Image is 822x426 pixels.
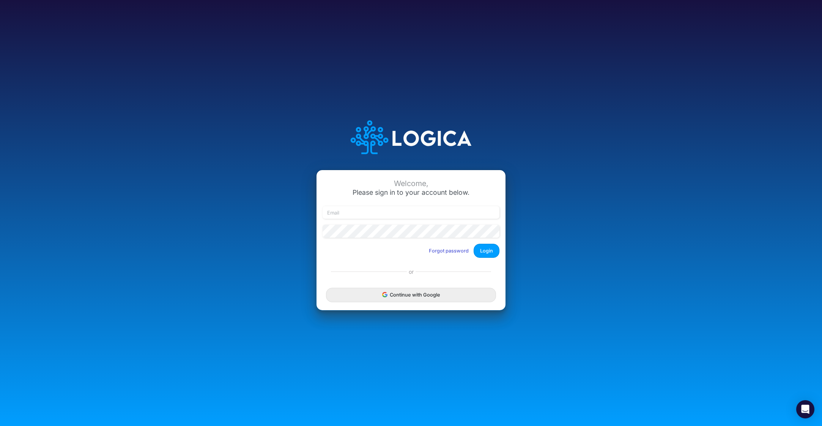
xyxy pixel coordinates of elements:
[796,400,814,418] div: Open Intercom Messenger
[326,288,496,302] button: Continue with Google
[353,188,469,196] span: Please sign in to your account below.
[323,179,499,188] div: Welcome,
[323,206,499,219] input: Email
[424,245,474,257] button: Forgot password
[474,244,499,258] button: Login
